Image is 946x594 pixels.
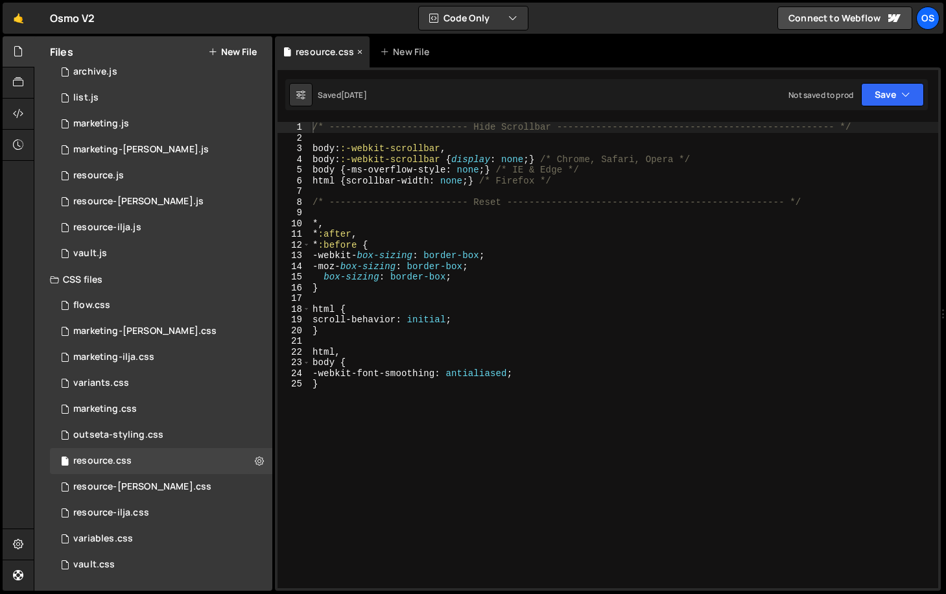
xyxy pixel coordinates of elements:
div: 12 [278,240,311,251]
div: 10 [278,219,311,230]
div: 16596/46210.js [50,59,272,85]
div: 13 [278,250,311,261]
div: 16596/45422.js [50,111,272,137]
div: 16596/46284.css [50,318,272,344]
div: 7 [278,186,311,197]
div: 16596/46196.css [50,474,272,500]
div: 11 [278,229,311,240]
div: [DATE] [341,89,367,101]
div: 16596/46198.css [50,500,272,526]
div: resource.css [296,45,354,58]
div: 1 [278,122,311,133]
div: 16596/45151.js [50,85,272,111]
div: resource-[PERSON_NAME].js [73,196,204,208]
a: Connect to Webflow [777,6,912,30]
div: marketing-[PERSON_NAME].js [73,144,209,156]
div: resource-ilja.css [73,507,149,519]
div: 16596/46195.js [50,215,272,241]
button: New File [208,47,257,57]
div: marketing.js [73,118,129,130]
div: 16596/45156.css [50,422,272,448]
div: 3 [278,143,311,154]
div: 4 [278,154,311,165]
div: Osmo V2 [50,10,95,26]
div: 17 [278,293,311,304]
div: 16596/45153.css [50,552,272,578]
div: 16596/46194.js [50,189,272,215]
div: 16596/47731.css [50,344,272,370]
div: 14 [278,261,311,272]
div: resource.css [73,455,132,467]
div: 16596/45446.css [50,396,272,422]
div: 16596/45154.css [50,526,272,552]
div: marketing-[PERSON_NAME].css [73,326,217,337]
div: resource.js [73,170,124,182]
div: 21 [278,336,311,347]
div: 16596/45424.js [50,137,272,163]
div: vault.css [73,559,115,571]
h2: Files [50,45,73,59]
div: 19 [278,315,311,326]
div: list.js [73,92,99,104]
div: marketing-ilja.css [73,351,154,363]
div: vault.js [73,248,107,259]
div: flow.css [73,300,110,311]
div: 20 [278,326,311,337]
div: resource-ilja.js [73,222,141,233]
div: outseta-styling.css [73,429,163,441]
div: 16596/45511.css [50,370,272,396]
div: New File [380,45,434,58]
div: 8 [278,197,311,208]
div: variables.css [73,533,133,545]
div: 16596/46183.js [50,163,272,189]
div: 22 [278,347,311,358]
div: archive.js [73,66,117,78]
div: marketing.css [73,403,137,415]
div: variants.css [73,377,129,389]
div: 16 [278,283,311,294]
div: 5 [278,165,311,176]
div: Not saved to prod [788,89,853,101]
div: 16596/46199.css [50,448,272,474]
div: 6 [278,176,311,187]
div: 16596/45133.js [50,241,272,267]
div: 24 [278,368,311,379]
button: Code Only [419,6,528,30]
button: Save [861,83,924,106]
div: Saved [318,89,367,101]
div: 9 [278,208,311,219]
div: 18 [278,304,311,315]
div: 16596/47552.css [50,292,272,318]
div: 15 [278,272,311,283]
div: 2 [278,133,311,144]
div: CSS files [34,267,272,292]
div: 25 [278,379,311,390]
a: 🤙 [3,3,34,34]
a: Os [916,6,940,30]
div: resource-[PERSON_NAME].css [73,481,211,493]
div: 23 [278,357,311,368]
